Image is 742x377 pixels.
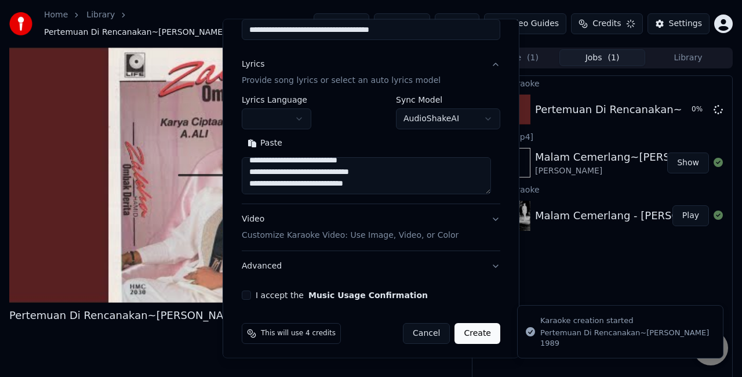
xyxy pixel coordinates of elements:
[256,291,428,299] label: I accept the
[403,323,450,344] button: Cancel
[242,96,311,104] label: Lyrics Language
[242,134,288,153] button: Paste
[308,291,428,299] button: I accept the
[242,96,500,204] div: LyricsProvide song lyrics or select an auto lyrics model
[242,230,459,241] p: Customize Karaoke Video: Use Image, Video, or Color
[242,213,459,241] div: Video
[261,329,336,338] span: This will use 4 credits
[454,323,500,344] button: Create
[396,96,500,104] label: Sync Model
[242,59,264,71] div: Lyrics
[242,50,500,96] button: LyricsProvide song lyrics or select an auto lyrics model
[242,251,500,281] button: Advanced
[242,75,441,86] p: Provide song lyrics or select an auto lyrics model
[242,204,500,251] button: VideoCustomize Karaoke Video: Use Image, Video, or Color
